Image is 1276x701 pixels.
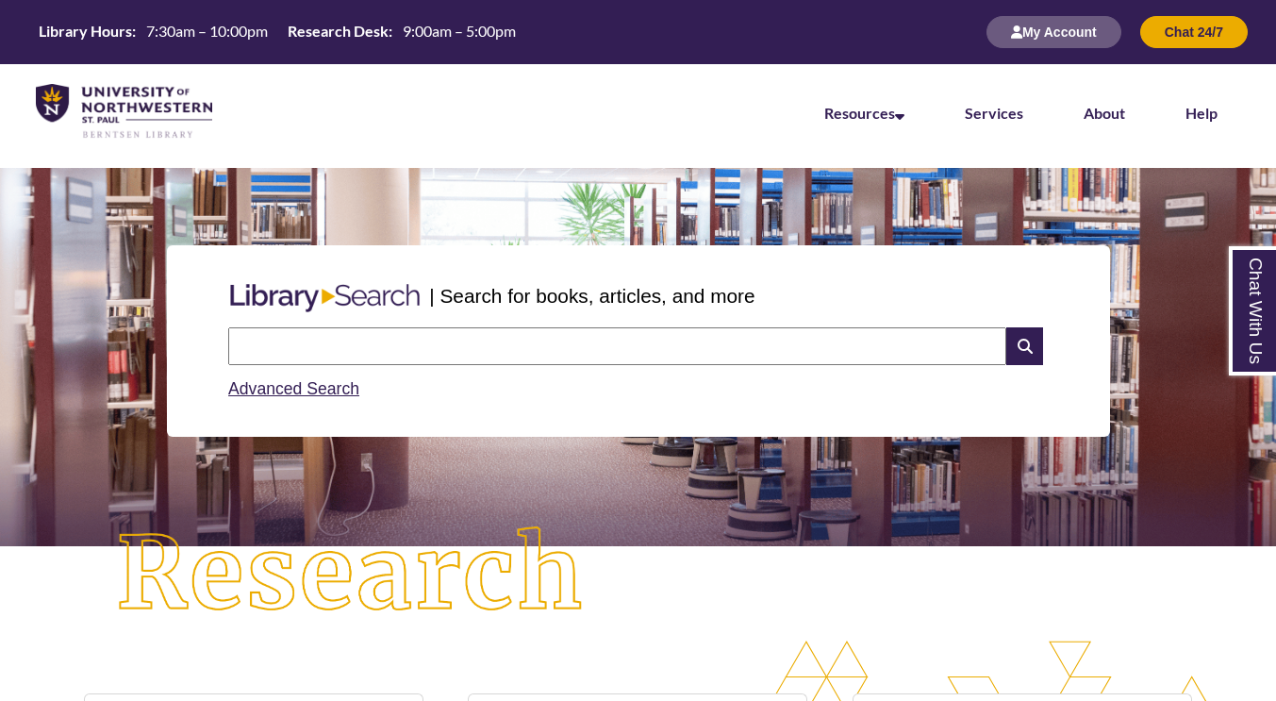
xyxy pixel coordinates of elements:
img: Research [64,475,638,675]
a: Help [1185,104,1218,122]
th: Library Hours: [31,21,139,42]
img: UNWSP Library Logo [36,84,212,140]
img: Libary Search [221,276,429,320]
table: Hours Today [31,21,523,42]
p: | Search for books, articles, and more [429,281,754,310]
a: Resources [824,104,904,122]
a: Hours Today [31,21,523,43]
button: Chat 24/7 [1140,16,1248,48]
span: 9:00am – 5:00pm [403,22,516,40]
a: About [1084,104,1125,122]
a: Services [965,104,1023,122]
a: My Account [986,24,1121,40]
i: Search [1006,327,1042,365]
button: My Account [986,16,1121,48]
a: Chat 24/7 [1140,24,1248,40]
a: Advanced Search [228,379,359,398]
th: Research Desk: [280,21,395,42]
span: 7:30am – 10:00pm [146,22,268,40]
